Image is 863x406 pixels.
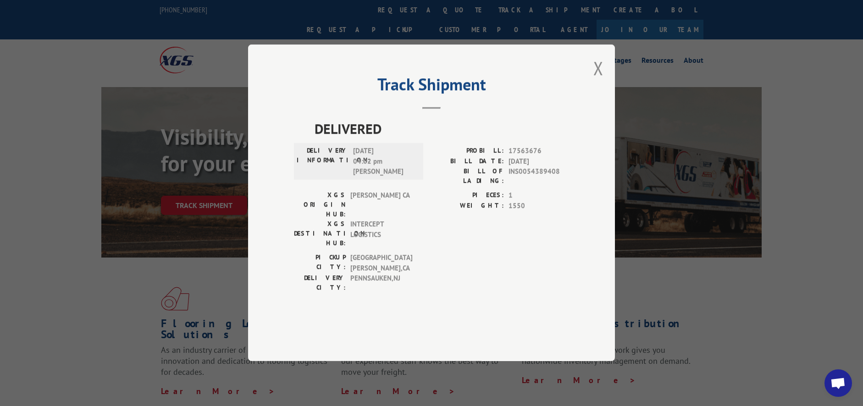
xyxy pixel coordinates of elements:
[431,191,504,201] label: PIECES:
[350,274,412,293] span: PENNSAUKEN , NJ
[509,146,569,157] span: 17563676
[431,167,504,186] label: BILL OF LADING:
[294,191,346,219] label: XGS ORIGIN HUB:
[294,253,346,274] label: PICKUP CITY:
[509,156,569,167] span: [DATE]
[294,219,346,248] label: XGS DESTINATION HUB:
[315,119,569,139] span: DELIVERED
[509,201,569,211] span: 1550
[824,369,852,397] div: Open chat
[350,219,412,248] span: INTERCEPT LOGISTICS
[431,201,504,211] label: WEIGHT:
[353,146,415,177] span: [DATE] 04:02 pm [PERSON_NAME]
[593,56,603,80] button: Close modal
[509,167,569,186] span: INS0054389408
[294,78,569,95] h2: Track Shipment
[350,253,412,274] span: [GEOGRAPHIC_DATA][PERSON_NAME] , CA
[431,156,504,167] label: BILL DATE:
[431,146,504,157] label: PROBILL:
[350,191,412,219] span: [PERSON_NAME] CA
[509,191,569,201] span: 1
[297,146,349,177] label: DELIVERY INFORMATION:
[294,274,346,293] label: DELIVERY CITY:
